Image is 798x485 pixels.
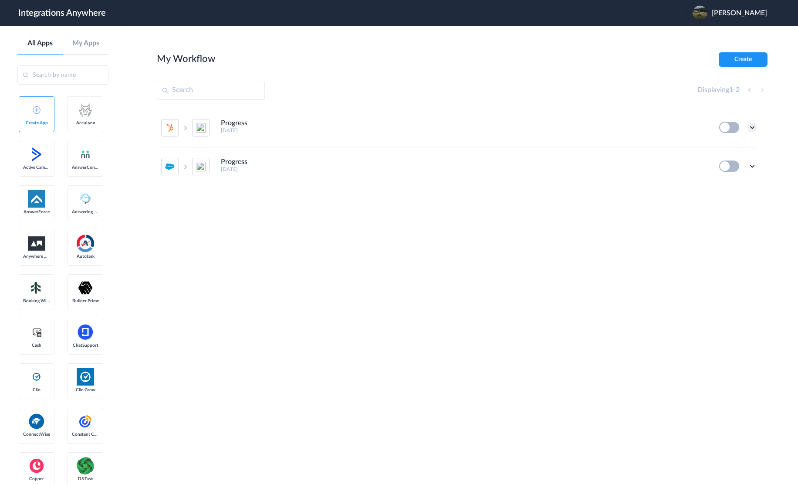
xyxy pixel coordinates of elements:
span: ChatSupport [72,343,99,348]
button: Create [719,52,768,67]
span: Autotask [72,254,99,259]
img: Answering_service.png [77,190,94,208]
span: 1 [729,86,733,93]
img: connectwise.png [28,413,45,430]
img: chatsupport-icon.svg [77,324,94,341]
span: 2 [736,86,740,93]
img: af-app-logo.svg [28,190,45,208]
span: Booking Widget [23,298,50,304]
span: Constant Contact [72,432,99,437]
img: answerconnect-logo.svg [80,149,91,160]
span: AccuLynx [72,120,99,126]
span: Active Campaign [23,165,50,170]
h4: Displaying - [697,86,740,94]
img: autotask.png [77,235,94,252]
img: builder-prime-logo.svg [77,279,94,297]
img: copper-logo.svg [28,457,45,475]
span: Cash [23,343,50,348]
img: active-campaign-logo.svg [28,146,45,163]
h4: Progress [221,158,247,166]
h1: Integrations Anywhere [18,8,106,18]
span: Clio [23,387,50,393]
img: acculynx-logo.svg [77,101,94,119]
input: Search [157,81,265,100]
span: Clio Grow [72,387,99,393]
h5: [DATE] [221,127,707,133]
a: My Apps [63,39,109,48]
input: Search by name [17,65,108,85]
img: cash-logo.svg [31,327,42,338]
span: AnswerForce [23,209,50,215]
span: Builder Prime [72,298,99,304]
h2: My Workflow [157,53,215,65]
span: ConnectWise [23,432,50,437]
a: All Apps [17,39,63,48]
img: add-icon.svg [33,106,41,114]
span: Create App [23,120,50,126]
h4: Progress [221,119,247,127]
img: Setmore_Logo.svg [28,280,45,296]
img: aww.png [28,236,45,251]
span: [PERSON_NAME] [712,9,767,17]
img: pexels-mrwson-4275885.jpg [693,6,707,20]
span: Anywhere Works [23,254,50,259]
span: Copper [23,476,50,482]
span: DS Task [72,476,99,482]
img: distributedSource.png [77,457,94,475]
span: Answering Service [72,209,99,215]
img: clio-logo.svg [31,372,42,382]
img: Clio.jpg [77,368,94,386]
h5: [DATE] [221,166,707,172]
img: constant-contact.svg [77,413,94,430]
span: AnswerConnect [72,165,99,170]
